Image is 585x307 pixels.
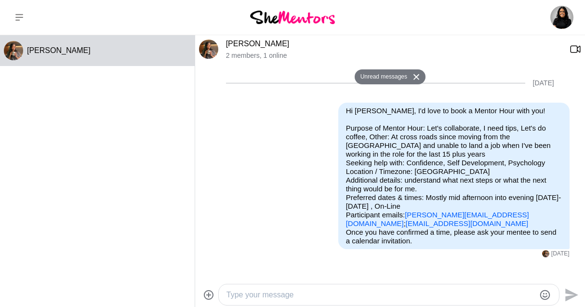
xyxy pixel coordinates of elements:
img: A [4,41,23,60]
p: Hi [PERSON_NAME], I'd love to book a Mentor Hour with you! [346,107,562,115]
button: Unread messages [355,69,410,85]
p: Purpose of Mentor Hour: Let's collaborate, I need tips, Let's do coffee, Other: At cross roads si... [346,124,562,228]
textarea: Type your message [226,289,535,301]
div: Amy Cunliffe [542,250,549,257]
button: Send [559,284,581,306]
button: Emoji picker [539,289,551,301]
a: [EMAIL_ADDRESS][DOMAIN_NAME] [406,219,528,227]
img: A [542,250,549,257]
div: [DATE] [533,79,554,87]
img: She Mentors Logo [250,11,335,24]
a: [PERSON_NAME][EMAIL_ADDRESS][DOMAIN_NAME] [346,211,529,227]
p: 2 members , 1 online [226,52,562,60]
span: [PERSON_NAME] [27,46,91,54]
a: [PERSON_NAME] [226,40,290,48]
img: Pretti Amin [550,6,573,29]
p: Once you have confirmed a time, please ask your mentee to send a calendar invitation. [346,228,562,245]
time: 2025-08-13T02:09:33.759Z [551,250,570,258]
div: Amy Cunliffe [199,40,218,59]
div: Amy Cunliffe [4,41,23,60]
img: A [199,40,218,59]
